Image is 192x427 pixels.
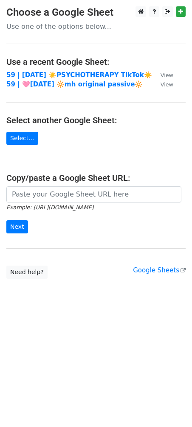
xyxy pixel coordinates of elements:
[6,266,48,279] a: Need help?
[133,266,186,274] a: Google Sheets
[6,186,181,202] input: Paste your Google Sheet URL here
[6,173,186,183] h4: Copy/paste a Google Sheet URL:
[152,71,173,79] a: View
[161,81,173,88] small: View
[6,204,93,211] small: Example: [URL][DOMAIN_NAME]
[6,57,186,67] h4: Use a recent Google Sheet:
[6,80,143,88] a: 59 | 🩷[DATE] 🔆mh original passive🔆
[6,6,186,19] h3: Choose a Google Sheet
[6,71,152,79] a: 59 | [DATE] ☀️PSYCHOTHERAPY TikTok☀️
[152,80,173,88] a: View
[6,22,186,31] p: Use one of the options below...
[6,132,38,145] a: Select...
[6,115,186,125] h4: Select another Google Sheet:
[6,220,28,233] input: Next
[161,72,173,78] small: View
